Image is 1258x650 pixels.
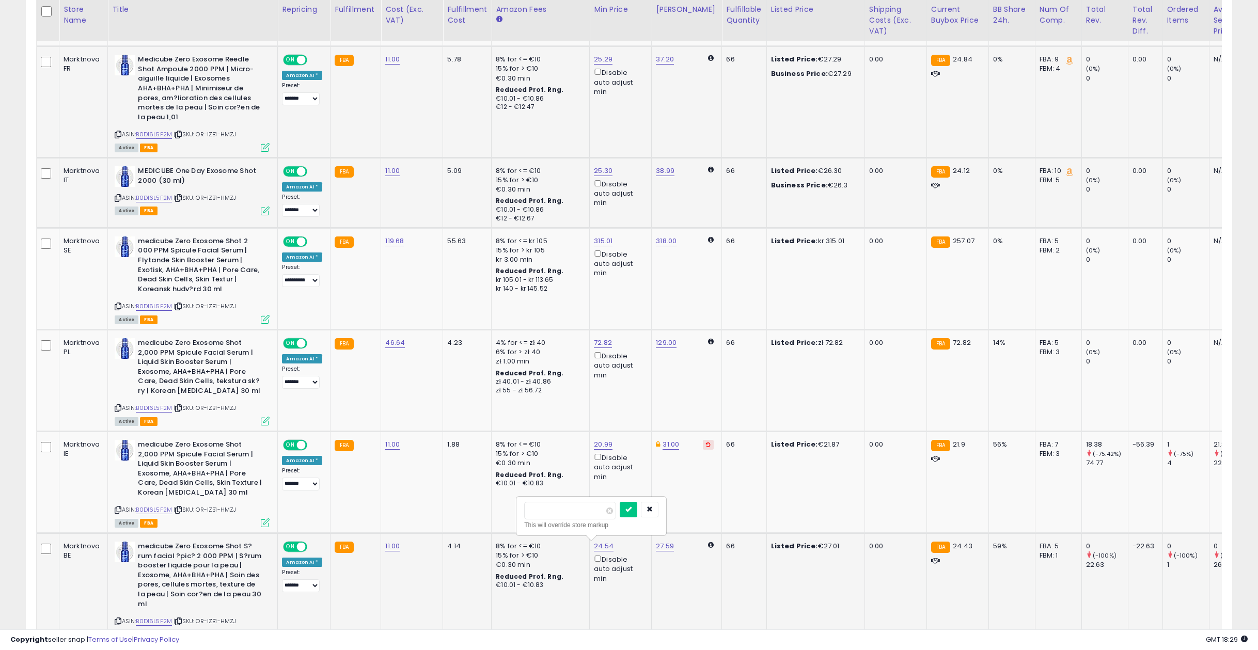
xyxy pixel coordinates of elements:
span: FBA [140,144,158,152]
div: Fulfillment Cost [447,4,487,26]
div: 0.00 [869,338,919,347]
div: 8% for <= €10 [496,166,581,176]
b: Business Price: [771,180,828,190]
span: 21.9 [953,439,965,449]
div: 6% for > zł 40 [496,347,581,357]
div: Avg Selling Price [1214,4,1251,37]
small: FBA [335,338,354,350]
div: 0 [1086,236,1128,246]
span: FBA [140,207,158,215]
div: BB Share 24h. [993,4,1031,26]
img: 41cp9SKU3cL._SL40_.jpg [115,166,135,187]
div: Ordered Items [1167,4,1205,26]
div: Disable auto adjust min [594,248,643,278]
div: 0 [1086,255,1128,264]
div: €0.30 min [496,560,581,569]
div: Title [112,4,273,15]
b: medicube Zero Exosome Shot 2,000 PPM Spicule Facial Serum | Liquid Skin Booster Serum | Exosome, ... [138,338,263,398]
span: 72.82 [953,338,971,347]
div: 0.00 [1133,236,1155,246]
div: Disable auto adjust min [594,553,643,583]
span: ON [285,339,297,348]
img: 41cp9SKU3cL._SL40_.jpg [115,440,135,461]
div: ASIN: [115,55,270,151]
div: Repricing [282,4,326,15]
small: (0%) [1167,176,1182,184]
div: 0.00 [1133,166,1155,176]
div: 8% for <= €10 [496,542,581,551]
img: 41cp9SKU3cL._SL40_.jpg [115,338,135,359]
div: ASIN: [115,236,270,323]
div: €27.01 [771,542,857,551]
span: All listings currently available for purchase on Amazon [115,315,138,324]
span: OFF [306,543,322,551]
b: Business Price: [771,69,828,78]
a: 27.59 [656,541,674,551]
div: 15% for > kr 105 [496,246,581,255]
div: 5.09 [447,166,483,176]
div: 0% [993,166,1027,176]
div: Amazon AI * [282,558,322,567]
a: 318.00 [656,236,677,246]
span: | SKU: OR-IZB1-HMZJ [174,505,236,514]
span: 24.12 [953,166,970,176]
div: Disable auto adjust min [594,452,643,482]
b: Reduced Prof. Rng. [496,369,563,377]
span: | SKU: OR-IZB1-HMZJ [174,194,236,202]
div: 4% for <= zł 40 [496,338,581,347]
div: 1.88 [447,440,483,449]
div: Disable auto adjust min [594,178,643,208]
div: €10.01 - €10.86 [496,94,581,103]
div: Listed Price [771,4,860,15]
a: 20.99 [594,439,612,450]
div: €26.3 [771,181,857,190]
div: €10.01 - €10.83 [496,581,581,590]
div: Amazon Fees [496,4,585,15]
span: OFF [306,339,322,348]
span: OFF [306,167,322,176]
div: Store Name [64,4,103,26]
span: FBA [140,315,158,324]
div: FBM: 3 [1040,449,1074,458]
div: Marktnova FR [64,55,100,73]
div: €26.30 [771,166,857,176]
small: (-75%) [1174,450,1194,458]
div: kr 3.00 min [496,255,581,264]
div: €0.30 min [496,74,581,83]
div: 56% [993,440,1027,449]
div: 59% [993,542,1027,551]
small: (0%) [1086,246,1100,255]
div: ASIN: [115,440,270,526]
span: | SKU: OR-IZB1-HMZJ [174,404,236,412]
b: Listed Price: [771,541,818,551]
strong: Copyright [10,635,48,644]
div: 8% for <= €10 [496,55,581,64]
div: Total Rev. Diff. [1133,4,1158,37]
span: 2025-09-8 18:29 GMT [1206,635,1248,644]
b: Listed Price: [771,338,818,347]
div: Preset: [282,82,322,105]
div: seller snap | | [10,635,179,645]
div: €0.30 min [496,458,581,468]
a: B0D16L5F2M [136,505,172,514]
div: 0 [1167,74,1209,83]
a: B0D16L5F2M [136,130,172,139]
a: 38.99 [656,166,674,176]
span: ON [285,441,297,450]
small: (-75.42%) [1093,450,1121,458]
b: Reduced Prof. Rng. [496,470,563,479]
div: Amazon AI * [282,456,322,465]
div: 0 [1167,542,1209,551]
span: 24.43 [953,541,972,551]
span: FBA [140,519,158,528]
div: 1 [1167,560,1209,569]
img: 41cp9SKU3cL._SL40_.jpg [115,236,135,257]
b: Reduced Prof. Rng. [496,572,563,581]
small: (0%) [1086,176,1100,184]
div: 15% for > €10 [496,64,581,73]
div: 21.87 [1214,440,1255,449]
a: 119.68 [385,236,404,246]
div: Preset: [282,366,322,389]
a: 25.30 [594,166,612,176]
small: (0%) [1167,246,1182,255]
